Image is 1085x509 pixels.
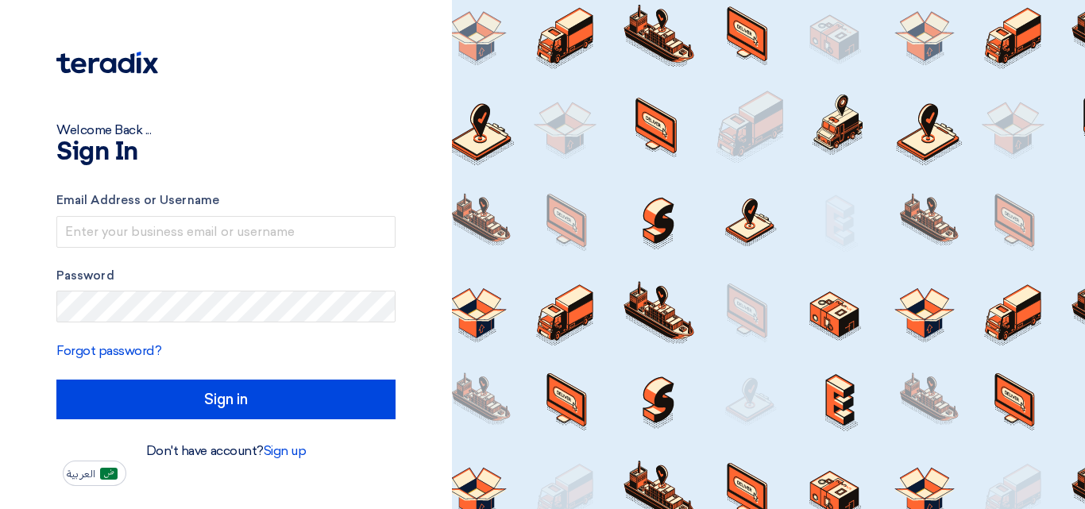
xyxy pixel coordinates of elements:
[56,140,396,165] h1: Sign In
[56,121,396,140] div: Welcome Back ...
[56,216,396,248] input: Enter your business email or username
[56,267,396,285] label: Password
[56,442,396,461] div: Don't have account?
[56,343,161,358] a: Forgot password?
[56,380,396,419] input: Sign in
[63,461,126,486] button: العربية
[56,191,396,210] label: Email Address or Username
[67,469,95,480] span: العربية
[56,52,158,74] img: Teradix logo
[264,443,307,458] a: Sign up
[100,468,118,480] img: ar-AR.png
